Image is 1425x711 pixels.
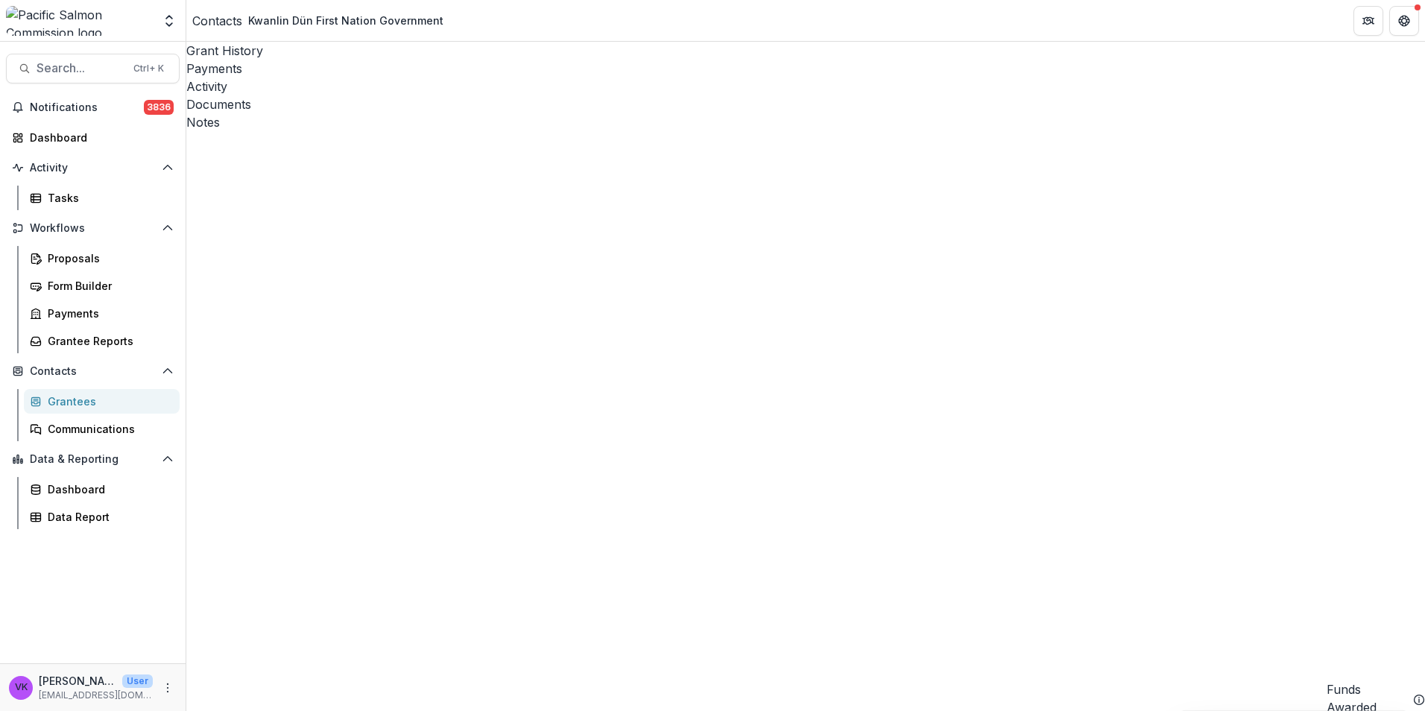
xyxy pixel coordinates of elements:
a: Grantees [24,389,180,414]
div: Grantee Reports [48,333,168,349]
span: Activity [30,162,156,174]
div: Payments [48,306,168,321]
a: Dashboard [24,477,180,502]
div: Data Report [48,509,168,525]
a: Documents [186,95,1425,113]
a: Data Report [24,505,180,529]
a: Notes [186,113,1425,131]
div: Tasks [48,190,168,206]
span: 3836 [144,100,174,115]
a: Contacts [192,12,242,30]
div: Dashboard [48,481,168,497]
img: Pacific Salmon Commission logo [6,6,153,36]
span: Notifications [30,101,144,114]
button: More [159,679,177,697]
a: Payments [24,301,180,326]
div: Kwanlin Dün First Nation Government [248,13,443,28]
a: Proposals [24,246,180,271]
p: [PERSON_NAME] [39,673,116,689]
a: Tasks [24,186,180,210]
button: Search... [6,54,180,83]
a: Dashboard [6,125,180,150]
div: Form Builder [48,278,168,294]
div: Dashboard [30,130,168,145]
a: Grantee Reports [24,329,180,353]
button: Open Workflows [6,216,180,240]
button: Partners [1353,6,1383,36]
a: Activity [186,78,1425,95]
button: Open Data & Reporting [6,447,180,471]
button: Notifications3836 [6,95,180,119]
button: Get Help [1389,6,1419,36]
p: [EMAIL_ADDRESS][DOMAIN_NAME] [39,689,153,702]
a: Payments [186,60,1425,78]
button: Open Activity [6,156,180,180]
div: Victor Keong [15,683,28,692]
span: Data & Reporting [30,453,156,466]
button: Open Contacts [6,359,180,383]
p: User [122,674,153,688]
div: Proposals [48,250,168,266]
nav: breadcrumb [192,10,449,31]
a: Form Builder [24,274,180,298]
div: Ctrl + K [130,60,167,77]
div: Communications [48,421,168,437]
span: Contacts [30,365,156,378]
div: Grantees [48,394,168,409]
span: Search... [37,61,124,75]
button: Open entity switcher [159,6,180,36]
a: Communications [24,417,180,441]
span: Workflows [30,222,156,235]
a: Grant History [186,42,1425,60]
